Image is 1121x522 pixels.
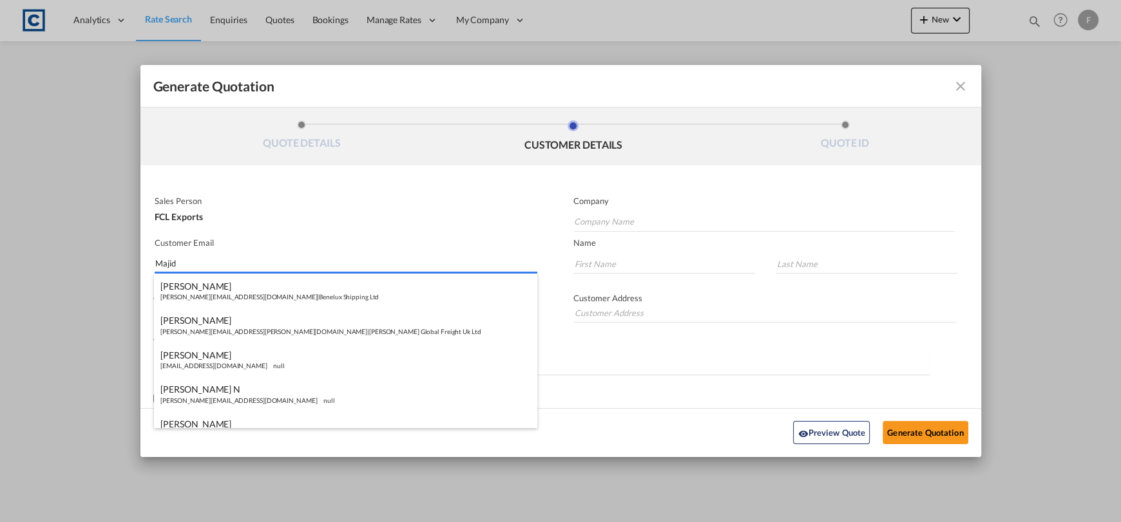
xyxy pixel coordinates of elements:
button: Generate Quotation [883,421,968,444]
div: FCL Exports [155,206,535,221]
span: Customer Address [573,293,642,303]
input: Search by Customer Name/Email Id/Company [155,254,538,274]
li: CUSTOMER DETAILS [437,120,709,155]
p: Contact [153,293,535,303]
p: Sales Person [155,196,535,206]
span: Generate Quotation [153,78,274,95]
input: Customer Address [573,303,957,322]
li: QUOTE ID [709,120,981,155]
button: icon-eyePreview Quote [793,421,870,444]
md-icon: icon-close fg-AAA8AD cursor m-0 [953,79,968,94]
p: Customer Email [155,238,538,248]
md-dialog: Generate QuotationQUOTE ... [140,65,981,457]
p: Company [573,196,955,206]
p: Name [573,238,981,248]
p: CC Emails [153,334,930,344]
input: Last Name [776,254,957,274]
input: First Name [573,254,755,274]
md-chips-wrap: Chips container. Enter the text area, then type text, and press enter to add a chip. [153,350,930,375]
li: QUOTE DETAILS [166,120,438,155]
md-checkbox: Checkbox No Ink [153,392,307,405]
input: Company Name [574,212,955,232]
md-icon: icon-eye [798,429,808,439]
input: Contact Number [153,303,535,322]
